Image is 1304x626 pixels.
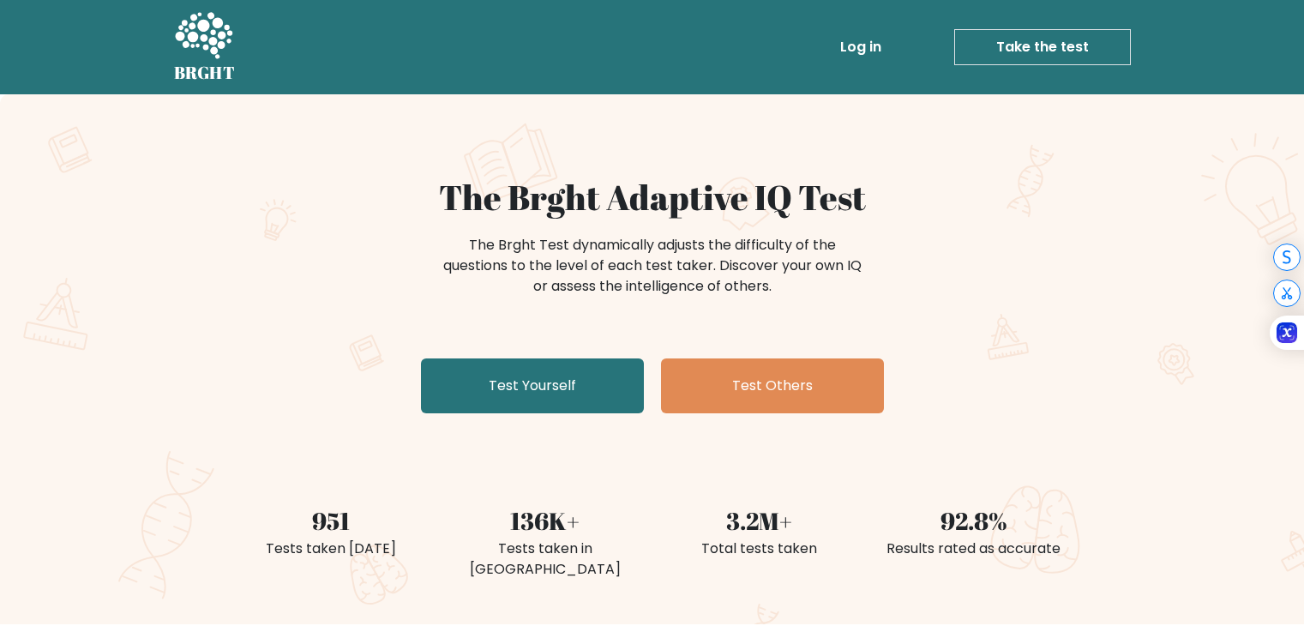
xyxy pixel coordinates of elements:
[833,30,888,64] a: Log in
[663,503,856,539] div: 3.2M+
[877,539,1071,559] div: Results rated as accurate
[234,503,428,539] div: 951
[438,235,867,297] div: The Brght Test dynamically adjusts the difficulty of the questions to the level of each test take...
[174,63,236,83] h5: BRGHT
[877,503,1071,539] div: 92.8%
[661,358,884,413] a: Test Others
[663,539,856,559] div: Total tests taken
[421,358,644,413] a: Test Yourself
[174,7,236,87] a: BRGHT
[234,539,428,559] div: Tests taken [DATE]
[448,539,642,580] div: Tests taken in [GEOGRAPHIC_DATA]
[448,503,642,539] div: 136K+
[954,29,1131,65] a: Take the test
[234,177,1071,218] h1: The Brght Adaptive IQ Test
